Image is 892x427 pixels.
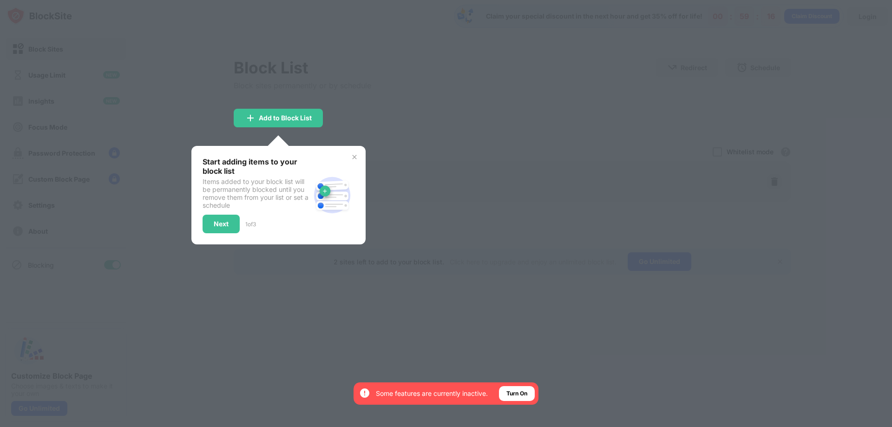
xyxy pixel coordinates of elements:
img: x-button.svg [351,153,358,161]
div: Add to Block List [259,114,312,122]
div: 1 of 3 [245,221,256,228]
img: error-circle-white.svg [359,388,370,399]
div: Next [214,220,229,228]
img: block-site.svg [310,173,354,217]
div: Some features are currently inactive. [376,389,488,398]
div: Items added to your block list will be permanently blocked until you remove them from your list o... [203,177,310,209]
div: Start adding items to your block list [203,157,310,176]
div: Turn On [506,389,527,398]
